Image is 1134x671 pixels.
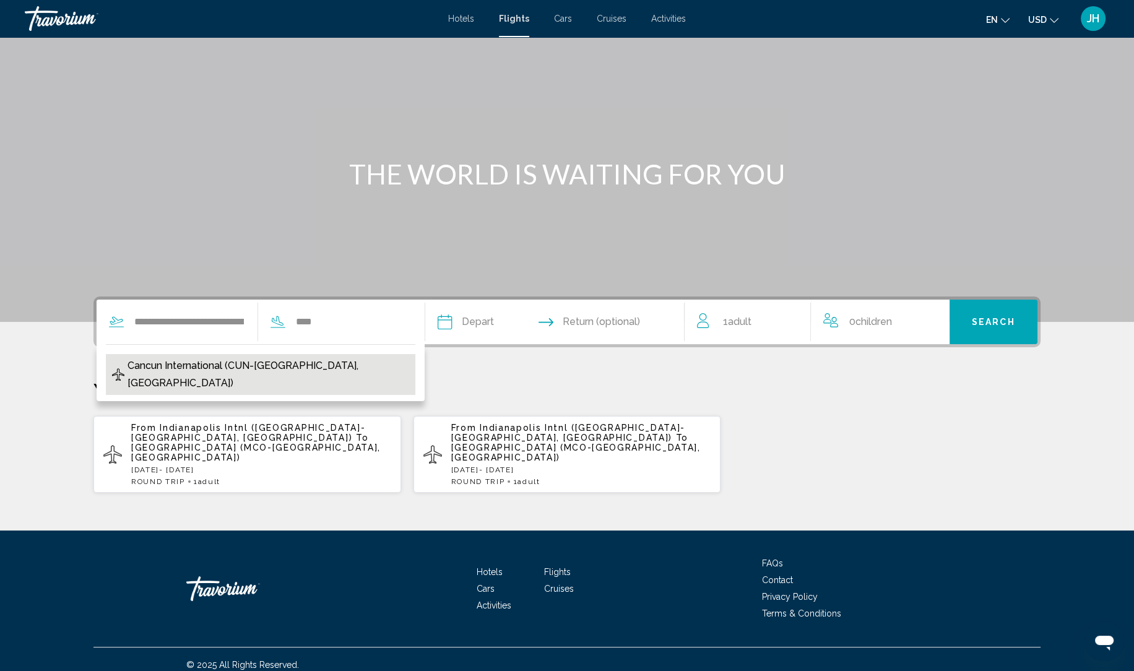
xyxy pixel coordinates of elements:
span: From [131,423,157,433]
span: [GEOGRAPHIC_DATA] (MCO-[GEOGRAPHIC_DATA], [GEOGRAPHIC_DATA]) [131,443,381,462]
span: Adult [728,316,751,327]
button: From Indianapolis Intnl ([GEOGRAPHIC_DATA]-[GEOGRAPHIC_DATA], [GEOGRAPHIC_DATA]) To [GEOGRAPHIC_D... [413,415,721,493]
p: [DATE] - [DATE] [451,465,711,474]
a: Cruises [544,584,574,594]
a: Hotels [477,567,503,577]
span: 1 [723,313,751,331]
button: Return date [539,300,640,344]
span: From [451,423,477,433]
a: Flights [544,567,571,577]
span: Search [972,318,1015,327]
button: From Indianapolis Intnl ([GEOGRAPHIC_DATA]-[GEOGRAPHIC_DATA], [GEOGRAPHIC_DATA]) To [GEOGRAPHIC_D... [93,415,401,493]
span: To [676,433,688,443]
span: Return (optional) [563,313,640,331]
a: Contact [762,575,793,585]
span: Cancun International (CUN-[GEOGRAPHIC_DATA], [GEOGRAPHIC_DATA]) [128,357,409,392]
span: ROUND TRIP [131,477,185,486]
button: Change language [986,11,1010,28]
span: Children [855,316,892,327]
span: JH [1087,12,1099,25]
div: Search widget [97,300,1037,344]
span: To [356,433,368,443]
a: Privacy Policy [762,592,818,602]
p: Your Recent Searches [93,378,1041,403]
span: © 2025 All Rights Reserved. [186,660,299,670]
span: Indianapolis Intnl ([GEOGRAPHIC_DATA]-[GEOGRAPHIC_DATA], [GEOGRAPHIC_DATA]) [451,423,685,443]
h1: THE WORLD IS WAITING FOR YOU [335,158,799,190]
button: Cancun International (CUN-[GEOGRAPHIC_DATA], [GEOGRAPHIC_DATA]) [106,354,415,395]
span: 0 [849,313,892,331]
span: 1 [194,477,220,486]
a: Activities [477,600,511,610]
button: Change currency [1028,11,1058,28]
button: Depart date [438,300,494,344]
a: Cars [477,584,495,594]
span: 1 [513,477,540,486]
a: Travorium [186,570,310,607]
span: Adult [517,477,540,486]
span: [GEOGRAPHIC_DATA] (MCO-[GEOGRAPHIC_DATA], [GEOGRAPHIC_DATA]) [451,443,701,462]
span: Adult [198,477,220,486]
button: Travelers: 1 adult, 0 children [685,300,950,344]
span: Indianapolis Intnl ([GEOGRAPHIC_DATA]-[GEOGRAPHIC_DATA], [GEOGRAPHIC_DATA]) [131,423,365,443]
a: Activities [651,14,686,24]
span: USD [1028,15,1047,25]
a: Cars [554,14,572,24]
button: User Menu [1077,6,1109,32]
span: ROUND TRIP [451,477,505,486]
iframe: Button to launch messaging window [1084,621,1124,661]
a: Cruises [597,14,626,24]
p: [DATE] - [DATE] [131,465,391,474]
a: Flights [499,14,529,24]
a: Hotels [448,14,474,24]
a: Terms & Conditions [762,608,841,618]
a: Travorium [25,6,436,31]
a: FAQs [762,558,783,568]
span: en [986,15,998,25]
button: Search [950,300,1038,344]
